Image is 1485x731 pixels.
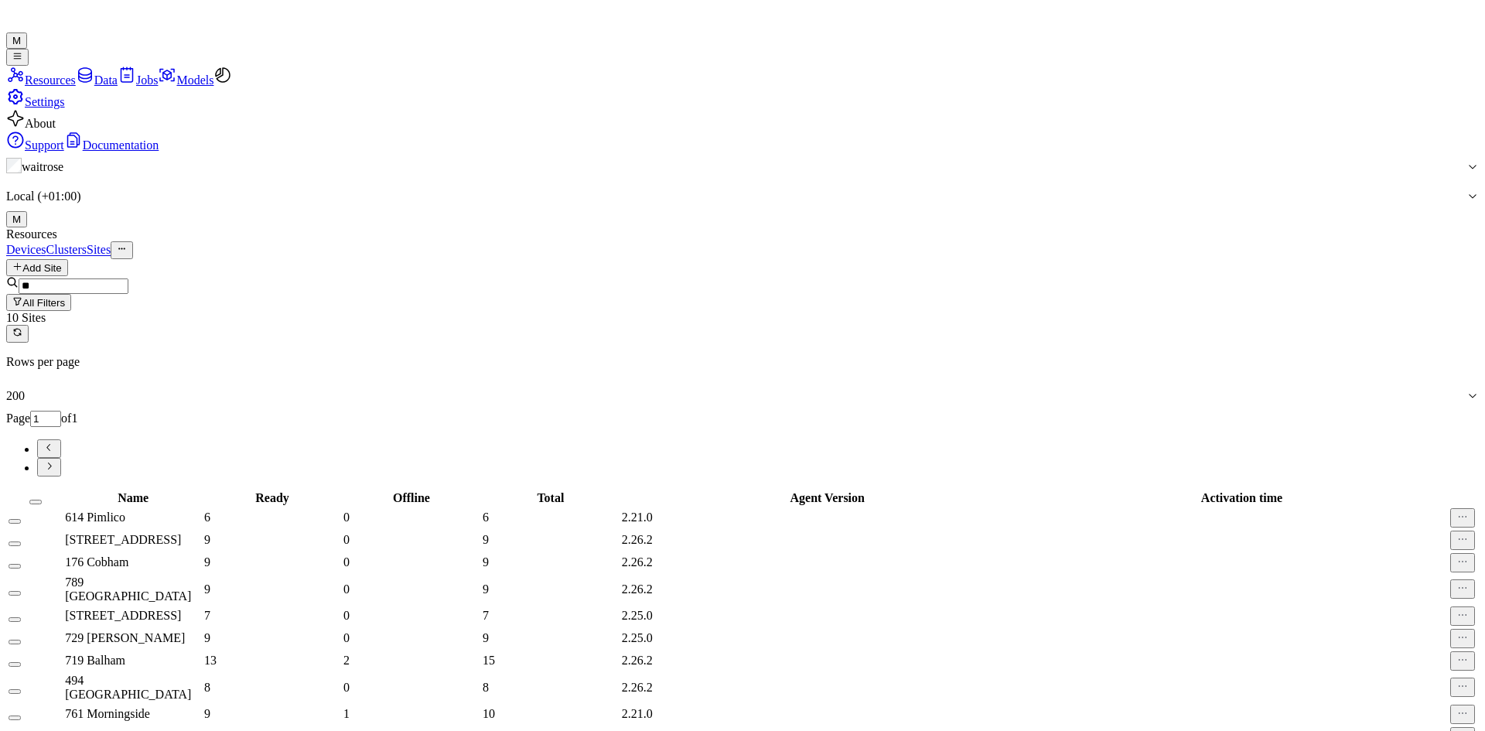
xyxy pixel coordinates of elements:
span: Jobs [136,73,158,87]
button: Go to next page [37,458,61,477]
span: Documentation [83,138,159,152]
div: 614 Pimlico [65,511,201,524]
div: 176 Cobham [65,555,201,569]
button: Select row [9,662,21,667]
span: 0 [343,681,350,694]
span: M [12,35,21,46]
th: Agent Version [621,490,1034,506]
th: Activation time [1036,490,1449,506]
span: 2.26.2 [622,681,653,694]
th: Offline [343,490,480,506]
span: 9 [204,707,210,720]
a: Data [76,73,118,87]
span: 0 [343,582,350,596]
span: 2.21.0 [622,707,653,720]
div: 494 [GEOGRAPHIC_DATA] [65,674,201,702]
span: 13 [204,654,217,667]
span: About [25,117,56,130]
span: 9 [483,533,489,546]
span: 2.26.2 [622,582,653,596]
span: 9 [483,555,489,569]
div: [STREET_ADDRESS] [65,533,201,547]
button: M [6,32,27,49]
div: 789 [GEOGRAPHIC_DATA] [65,576,201,603]
span: 2.25.0 [622,631,653,644]
span: 0 [343,609,350,622]
div: 729 [PERSON_NAME] [65,631,201,645]
span: Models [176,73,213,87]
span: 9 [204,631,210,644]
button: Add Site [6,259,68,276]
span: 2.21.0 [622,511,653,524]
a: Jobs [118,73,158,87]
a: Resources [6,73,76,87]
a: Support [6,138,64,152]
span: 10 Sites [6,311,46,324]
span: 7 [483,609,489,622]
span: 10 [483,707,495,720]
nav: pagination [6,439,1479,477]
span: 15 [483,654,495,667]
span: 2.25.0 [622,609,653,622]
span: 2.26.2 [622,533,653,546]
button: Select row [9,591,21,596]
button: Select row [9,689,21,694]
button: Select row [9,519,21,524]
button: Go to previous page [37,439,61,458]
span: 6 [204,511,210,524]
span: 9 [483,631,489,644]
button: Select row [9,564,21,569]
span: 6 [483,511,489,524]
span: Data [94,73,118,87]
span: 8 [483,681,489,694]
span: 2 [343,654,350,667]
span: 0 [343,555,350,569]
button: Toggle Navigation [6,49,29,66]
button: Select row [9,541,21,546]
span: 0 [343,631,350,644]
a: Documentation [64,138,159,152]
span: 7 [204,609,210,622]
button: Select row [9,617,21,622]
span: Support [25,138,64,152]
p: Rows per page [6,355,1479,369]
span: Page [6,412,30,425]
span: Settings [25,95,65,108]
div: [STREET_ADDRESS] [65,609,201,623]
span: 0 [343,533,350,546]
button: M [6,211,27,227]
a: Clusters [46,244,87,257]
button: Select row [9,716,21,720]
span: of 1 [61,412,77,425]
span: M [12,213,21,225]
a: Sites [87,244,111,257]
a: Devices [6,244,46,257]
button: Select row [9,640,21,644]
span: 9 [483,582,489,596]
div: 761 Morningside [65,707,201,721]
th: Ready [203,490,341,506]
th: Name [64,490,202,506]
a: Models [158,73,213,87]
span: 2.26.2 [622,654,653,667]
a: Settings [6,95,65,108]
span: 1 [343,707,350,720]
div: 719 Balham [65,654,201,668]
span: 9 [204,533,210,546]
span: 9 [204,555,210,569]
span: 0 [343,511,350,524]
span: 2.26.2 [622,555,653,569]
button: Select all [29,500,42,504]
span: 8 [204,681,210,694]
div: Resources [6,227,1479,241]
span: 9 [204,582,210,596]
button: All Filters [6,294,71,311]
th: Total [482,490,620,506]
span: Resources [25,73,76,87]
